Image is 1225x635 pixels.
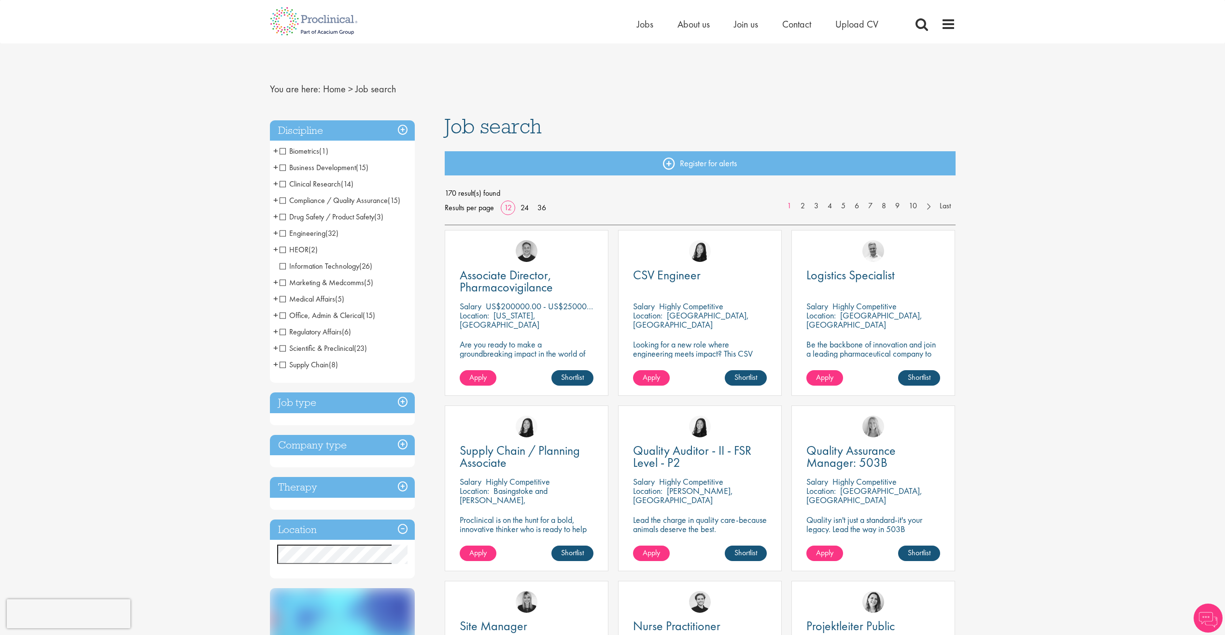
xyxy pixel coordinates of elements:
[270,83,321,95] span: You are here:
[270,392,415,413] h3: Job type
[280,294,344,304] span: Medical Affairs
[329,360,338,370] span: (8)
[460,515,593,552] p: Proclinical is on the hunt for a bold, innovative thinker who is ready to help push the boundarie...
[273,160,278,174] span: +
[7,599,130,628] iframe: reCAPTCHA
[335,294,344,304] span: (5)
[270,120,415,141] h3: Discipline
[890,201,904,212] a: 9
[898,370,940,386] a: Shortlist
[806,546,843,561] a: Apply
[280,343,354,353] span: Scientific & Preclinical
[689,240,711,262] img: Numhom Sudsok
[633,515,767,534] p: Lead the charge in quality care-because animals deserve the best.
[359,261,372,271] span: (26)
[342,327,351,337] span: (6)
[935,201,956,212] a: Last
[633,301,655,312] span: Salary
[637,18,653,30] span: Jobs
[273,341,278,355] span: +
[904,201,922,212] a: 10
[280,245,318,255] span: HEOR
[677,18,710,30] span: About us
[280,245,309,255] span: HEOR
[445,113,542,139] span: Job search
[782,18,811,30] span: Contact
[280,343,367,353] span: Scientific & Preclinical
[273,226,278,240] span: +
[460,370,496,386] a: Apply
[280,146,319,156] span: Biometrics
[633,620,767,632] a: Nurse Practitioner
[273,324,278,339] span: +
[280,195,400,205] span: Compliance / Quality Assurance
[516,416,537,437] img: Numhom Sudsok
[806,310,836,321] span: Location:
[517,202,532,213] a: 24
[633,485,733,505] p: [PERSON_NAME], [GEOGRAPHIC_DATA]
[280,327,342,337] span: Regulatory Affairs
[460,340,593,386] p: Are you ready to make a groundbreaking impact in the world of biotechnology? Join a growing compa...
[806,442,896,471] span: Quality Assurance Manager: 503B
[633,445,767,469] a: Quality Auditor - II - FSR Level - P2
[270,477,415,498] h3: Therapy
[348,83,353,95] span: >
[806,515,940,543] p: Quality isn't just a standard-it's your legacy. Lead the way in 503B excellence.
[460,442,580,471] span: Supply Chain / Planning Associate
[835,18,878,30] a: Upload CV
[445,201,494,215] span: Results per page
[280,162,368,173] span: Business Development
[325,228,338,238] span: (32)
[806,445,940,469] a: Quality Assurance Manager: 503B
[823,201,837,212] a: 4
[816,372,833,382] span: Apply
[445,151,956,175] a: Register for alerts
[280,310,363,320] span: Office, Admin & Clerical
[280,327,351,337] span: Regulatory Affairs
[280,179,353,189] span: Clinical Research
[460,485,548,515] p: Basingstoke and [PERSON_NAME], [GEOGRAPHIC_DATA]
[280,277,364,288] span: Marketing & Medcomms
[460,310,539,330] p: [US_STATE], [GEOGRAPHIC_DATA]
[551,546,593,561] a: Shortlist
[460,445,593,469] a: Supply Chain / Planning Associate
[273,176,278,191] span: +
[280,212,374,222] span: Drug Safety / Product Safety
[280,228,338,238] span: Engineering
[280,162,356,173] span: Business Development
[273,209,278,224] span: +
[363,310,375,320] span: (15)
[280,261,372,271] span: Information Technology
[633,618,720,634] span: Nurse Practitioner
[806,301,828,312] span: Salary
[689,416,711,437] img: Numhom Sudsok
[806,485,922,505] p: [GEOGRAPHIC_DATA], [GEOGRAPHIC_DATA]
[280,146,328,156] span: Biometrics
[862,240,884,262] img: Joshua Bye
[469,372,487,382] span: Apply
[689,591,711,613] a: Nico Kohlwes
[356,162,368,173] span: (15)
[633,476,655,487] span: Salary
[374,212,383,222] span: (3)
[534,202,549,213] a: 36
[643,372,660,382] span: Apply
[633,485,662,496] span: Location:
[309,245,318,255] span: (2)
[796,201,810,212] a: 2
[734,18,758,30] a: Join us
[862,416,884,437] a: Shannon Briggs
[364,277,373,288] span: (5)
[862,591,884,613] a: Nur Ergiydiren
[270,435,415,456] div: Company type
[633,370,670,386] a: Apply
[898,546,940,561] a: Shortlist
[280,294,335,304] span: Medical Affairs
[516,240,537,262] a: Bo Forsen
